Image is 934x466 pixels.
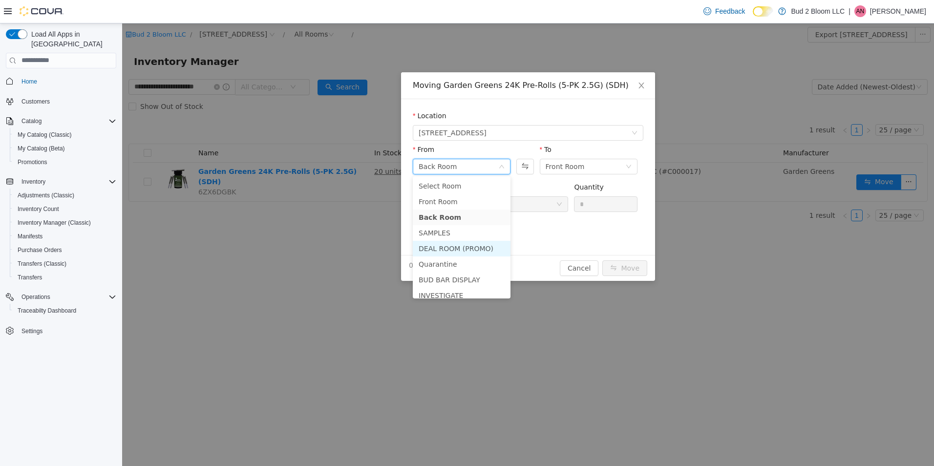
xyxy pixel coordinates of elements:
a: Inventory Count [14,203,63,215]
span: Operations [18,291,116,303]
span: Inventory Manager (Classic) [14,217,116,229]
a: Home [18,76,41,87]
button: icon: swapMove [480,237,525,253]
span: Home [18,75,116,87]
li: SAMPLES [291,202,388,217]
li: Back Room [291,186,388,202]
button: Swap [394,135,411,151]
span: 123 Ledgewood Ave [297,102,364,117]
button: Operations [18,291,54,303]
span: Feedback [715,6,745,16]
button: Traceabilty Dashboard [10,304,120,318]
a: Purchase Orders [14,244,66,256]
li: Select Room [291,155,388,170]
span: My Catalog (Beta) [18,145,65,152]
button: Manifests [10,230,120,243]
span: Traceabilty Dashboard [18,307,76,315]
span: Inventory [21,178,45,186]
div: Angel Nieves [854,5,866,17]
a: Manifests [14,231,46,242]
button: Catalog [2,114,120,128]
input: Quantity [452,173,515,188]
button: Inventory [18,176,49,188]
a: Transfers [14,272,46,283]
label: Quantity [452,160,482,168]
span: Settings [21,327,42,335]
button: Operations [2,290,120,304]
span: 0 Units will be moved. [287,237,363,247]
button: Inventory Count [10,202,120,216]
span: Transfers (Classic) [14,258,116,270]
label: To [418,122,429,130]
img: Cova [20,6,64,16]
a: Customers [18,96,54,107]
span: Inventory Count [14,203,116,215]
span: Operations [21,293,50,301]
button: Transfers [10,271,120,284]
span: Traceabilty Dashboard [14,305,116,317]
span: Load All Apps in [GEOGRAPHIC_DATA] [27,29,116,49]
span: Transfers (Classic) [18,260,66,268]
span: Transfers [14,272,116,283]
button: My Catalog (Classic) [10,128,120,142]
div: Front Room [424,136,463,150]
span: My Catalog (Classic) [14,129,116,141]
a: Adjustments (Classic) [14,190,78,201]
a: My Catalog (Beta) [14,143,69,154]
span: Settings [18,324,116,337]
p: [PERSON_NAME] [870,5,926,17]
li: Front Room [291,170,388,186]
span: Transfers [18,274,42,281]
span: My Catalog (Beta) [14,143,116,154]
i: icon: down [509,106,515,113]
a: My Catalog (Classic) [14,129,76,141]
input: Dark Mode [753,6,773,17]
p: Bud 2 Bloom LLC [791,5,845,17]
button: Promotions [10,155,120,169]
span: Catalog [21,117,42,125]
button: Purchase Orders [10,243,120,257]
label: From [291,122,312,130]
a: Settings [18,325,46,337]
span: Promotions [18,158,47,166]
span: AN [856,5,865,17]
span: Catalog [18,115,116,127]
button: Close [506,49,533,76]
button: Transfers (Classic) [10,257,120,271]
button: Home [2,74,120,88]
a: Feedback [700,1,749,21]
span: Adjustments (Classic) [14,190,116,201]
li: INVESTIGATE [291,264,388,280]
li: BUD BAR DISPLAY [291,249,388,264]
span: Inventory [18,176,116,188]
button: Customers [2,94,120,108]
button: Inventory Manager (Classic) [10,216,120,230]
span: Adjustments (Classic) [18,191,74,199]
p: | [849,5,850,17]
div: Back Room [297,136,335,150]
span: Purchase Orders [14,244,116,256]
span: Inventory Count [18,205,59,213]
li: Quarantine [291,233,388,249]
button: Inventory [2,175,120,189]
span: Purchase Orders [18,246,62,254]
span: Manifests [14,231,116,242]
i: icon: down [377,140,382,147]
button: Adjustments (Classic) [10,189,120,202]
div: Moving Garden Greens 24K Pre-Rolls (5-PK 2.5G) (SDH) [291,57,521,67]
label: Location [291,88,324,96]
a: Inventory Manager (Classic) [14,217,95,229]
span: My Catalog (Classic) [18,131,72,139]
i: icon: close [515,58,523,66]
span: Inventory Manager (Classic) [18,219,91,227]
span: Customers [21,98,50,106]
button: My Catalog (Beta) [10,142,120,155]
i: icon: down [504,140,509,147]
a: Traceabilty Dashboard [14,305,80,317]
button: Settings [2,323,120,338]
nav: Complex example [6,70,116,363]
span: Customers [18,95,116,107]
a: Transfers (Classic) [14,258,70,270]
li: DEAL ROOM (PROMO) [291,217,388,233]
